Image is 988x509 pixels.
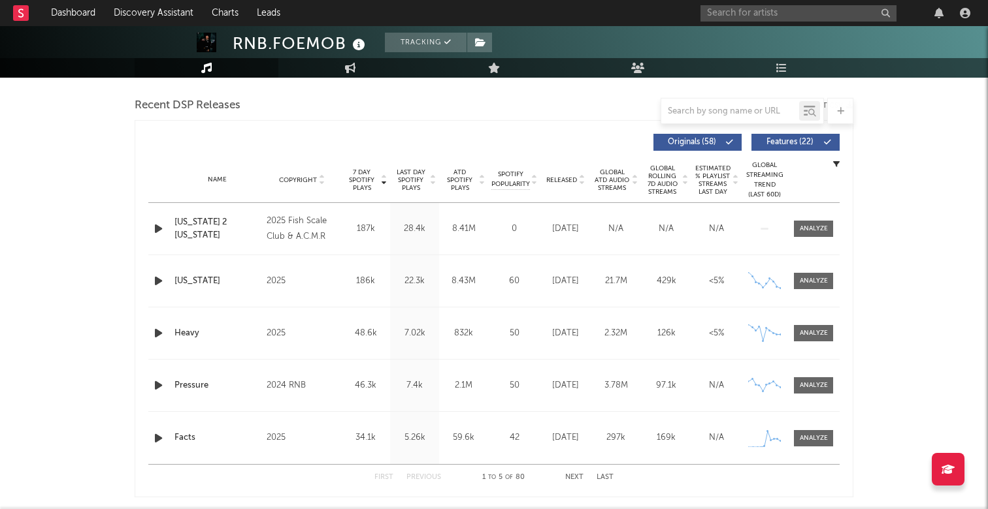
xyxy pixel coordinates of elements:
div: 186k [344,275,387,288]
span: Global ATD Audio Streams [594,168,630,192]
div: 59.6k [442,431,485,444]
div: 48.6k [344,327,387,340]
div: N/A [695,431,738,444]
div: <5% [695,327,738,340]
div: 187k [344,223,387,236]
button: Last [597,474,614,481]
span: Features ( 22 ) [760,138,820,146]
div: 2024 RNB [267,378,338,393]
div: [DATE] [544,431,587,444]
div: N/A [695,223,738,236]
a: Pressure [174,379,260,392]
div: 21.7M [594,275,638,288]
div: 50 [491,327,537,340]
a: [US_STATE] 2 [US_STATE] [174,216,260,241]
div: 8.41M [442,223,485,236]
button: Next [565,474,584,481]
span: Estimated % Playlist Streams Last Day [695,164,731,196]
span: 7 Day Spotify Plays [344,168,379,192]
div: 297k [594,431,638,444]
div: <5% [695,275,738,288]
div: 7.4k [393,379,436,392]
div: 2025 [267,326,338,341]
span: Last Day Spotify Plays [393,168,428,192]
div: 97.1k [644,379,688,392]
div: 126k [644,327,688,340]
div: [DATE] [544,275,587,288]
span: Global Rolling 7D Audio Streams [644,164,680,196]
div: [DATE] [544,379,587,392]
div: 429k [644,275,688,288]
div: 2025 Fish Scale Club & A.C.M.R [267,213,338,245]
a: Heavy [174,327,260,340]
div: 22.3k [393,275,436,288]
div: 832k [442,327,485,340]
div: 2.1M [442,379,485,392]
button: Features(22) [751,134,840,151]
div: N/A [695,379,738,392]
div: N/A [594,223,638,236]
span: Copyright [279,176,317,184]
div: 5.26k [393,431,436,444]
div: 7.02k [393,327,436,340]
input: Search for artists [700,5,897,22]
span: of [505,474,513,480]
button: Previous [406,474,441,481]
input: Search by song name or URL [661,106,799,117]
div: 1 5 80 [467,470,539,486]
div: 46.3k [344,379,387,392]
div: 2025 [267,273,338,289]
span: Originals ( 58 ) [662,138,722,146]
button: Tracking [385,33,467,52]
span: ATD Spotify Plays [442,168,477,192]
div: Global Streaming Trend (Last 60D) [745,161,784,200]
div: Name [174,175,260,185]
div: 42 [491,431,537,444]
span: Spotify Popularity [491,170,530,189]
div: [DATE] [544,223,587,236]
div: 34.1k [344,431,387,444]
div: 2025 [267,430,338,446]
div: 8.43M [442,275,485,288]
div: 28.4k [393,223,436,236]
div: 2.32M [594,327,638,340]
div: 0 [491,223,537,236]
button: Originals(58) [653,134,742,151]
div: N/A [644,223,688,236]
div: [DATE] [544,327,587,340]
span: Released [546,176,577,184]
button: First [374,474,393,481]
div: 60 [491,275,537,288]
div: 3.78M [594,379,638,392]
span: to [488,474,496,480]
a: Facts [174,431,260,444]
div: 50 [491,379,537,392]
div: RNB.FOEMOB [233,33,369,54]
a: [US_STATE] [174,275,260,288]
div: 169k [644,431,688,444]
